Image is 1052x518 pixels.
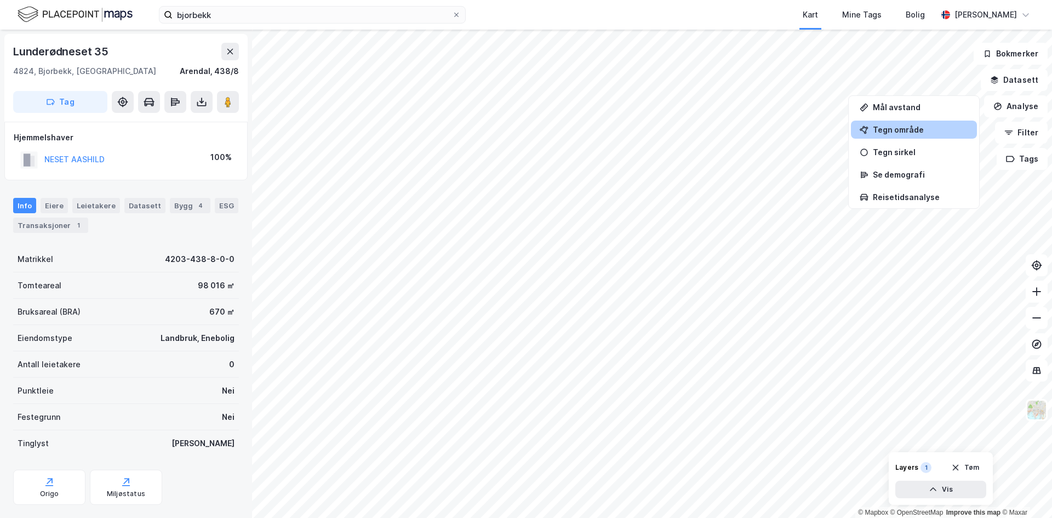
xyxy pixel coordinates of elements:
div: Eiere [41,198,68,213]
div: [PERSON_NAME] [954,8,1017,21]
div: Mål avstand [873,103,968,112]
div: Eiendomstype [18,332,72,345]
div: Nei [222,384,235,397]
div: [PERSON_NAME] [171,437,235,450]
div: Hjemmelshaver [14,131,238,144]
div: 1 [921,462,931,473]
div: 0 [229,358,235,371]
div: 98 016 ㎡ [198,279,235,292]
button: Analyse [984,95,1048,117]
iframe: Chat Widget [997,465,1052,518]
div: Se demografi [873,170,968,179]
div: Layers [895,463,918,472]
div: Kart [803,8,818,21]
button: Tag [13,91,107,113]
div: 1 [73,220,84,231]
div: Antall leietakere [18,358,81,371]
div: 670 ㎡ [209,305,235,318]
div: Bolig [906,8,925,21]
div: 4824, Bjorbekk, [GEOGRAPHIC_DATA] [13,65,156,78]
div: ESG [215,198,238,213]
div: Tinglyst [18,437,49,450]
button: Tags [997,148,1048,170]
div: Matrikkel [18,253,53,266]
div: Lunderødneset 35 [13,43,111,60]
a: Improve this map [946,509,1000,516]
div: 4 [195,200,206,211]
div: Info [13,198,36,213]
a: OpenStreetMap [890,509,944,516]
button: Datasett [981,69,1048,91]
div: Miljøstatus [107,489,145,498]
button: Bokmerker [974,43,1048,65]
div: Reisetidsanalyse [873,192,968,202]
div: Tomteareal [18,279,61,292]
div: Tegn sirkel [873,147,968,157]
div: Nei [222,411,235,424]
div: Arendal, 438/8 [180,65,239,78]
div: Origo [40,489,59,498]
img: logo.f888ab2527a4732fd821a326f86c7f29.svg [18,5,133,24]
div: 100% [210,151,232,164]
div: Festegrunn [18,411,60,424]
div: Punktleie [18,384,54,397]
div: Landbruk, Enebolig [161,332,235,345]
div: Leietakere [72,198,120,213]
div: Bygg [170,198,210,213]
div: 4203-438-8-0-0 [165,253,235,266]
div: Transaksjoner [13,218,88,233]
div: Datasett [124,198,165,213]
div: Bruksareal (BRA) [18,305,81,318]
button: Tøm [944,459,986,476]
div: Mine Tags [842,8,882,21]
a: Mapbox [858,509,888,516]
button: Filter [995,122,1048,144]
img: Z [1026,400,1047,420]
div: Tegn område [873,125,968,134]
button: Vis [895,481,986,498]
input: Søk på adresse, matrikkel, gårdeiere, leietakere eller personer [173,7,452,23]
